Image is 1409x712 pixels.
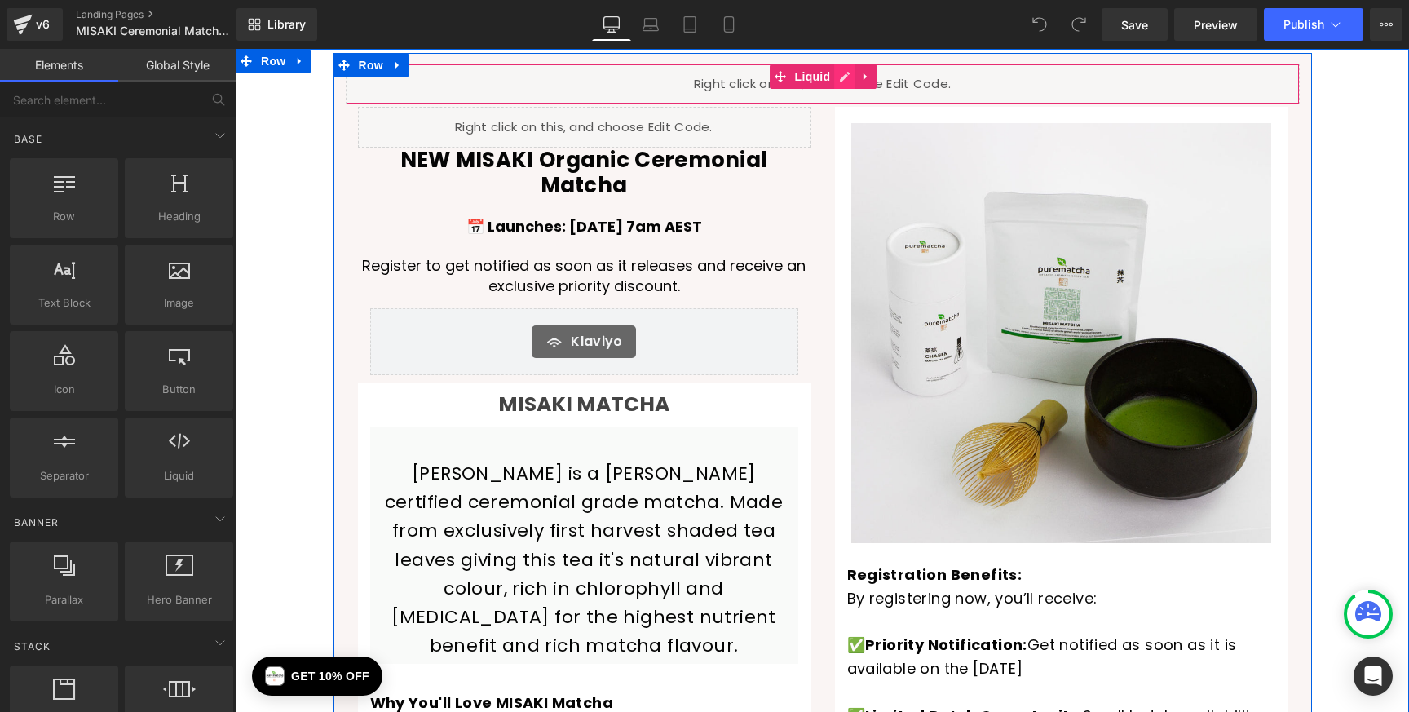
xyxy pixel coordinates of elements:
[629,657,847,677] strong: Limited Batch Opportunity:
[135,343,563,369] h2: MISAKI MATCHA
[130,591,228,608] span: Hero Banner
[612,585,1040,632] p: ✅ Get notified as soon as it is available on the [DATE]
[15,467,113,484] span: Separator
[267,17,306,32] span: Library
[629,586,792,606] strong: Priority Notification:
[12,131,44,147] span: Base
[612,515,787,536] strong: Registration Benefits:
[1023,8,1056,41] button: Undo
[15,208,113,225] span: Row
[620,15,641,40] a: Expand / Collapse
[122,206,575,247] h2: Register to get notified as soon as it releases and receive an exclusive priority discount.
[709,8,749,41] a: Mobile
[1264,8,1363,41] button: Publish
[135,643,378,664] span: Why You'll Love MISAKI Matcha
[76,24,232,38] span: MISAKI Ceremonial Matcha Registration Page
[12,515,60,530] span: Banner
[139,410,559,611] p: [PERSON_NAME] is a [PERSON_NAME] certified ceremonial grade matcha. Made from exclusively first h...
[12,639,52,654] span: Stack
[130,208,228,225] span: Heading
[33,14,53,35] div: v6
[118,49,236,82] a: Global Style
[130,467,228,484] span: Liquid
[592,8,631,41] a: Desktop
[7,8,63,41] a: v6
[15,591,113,608] span: Parallax
[1121,16,1148,33] span: Save
[670,8,709,41] a: Tablet
[1370,8,1402,41] button: More
[612,538,1040,562] p: By registering now, you’ll receive:
[1174,8,1257,41] a: Preview
[1062,8,1095,41] button: Redo
[236,8,317,41] a: New Library
[335,283,386,303] span: Klaviyo
[231,167,466,188] strong: 📅 Launches: [DATE] 7am AEST
[1194,16,1238,33] span: Preview
[119,4,152,29] span: Row
[29,617,49,637] img: Logo
[1354,657,1393,696] div: Open Intercom Messenger
[599,58,1052,511] img: Purematcha Japanese Matcha Tea Set Giveaway
[165,96,532,151] span: NEW MISAKI Organic Ceremonial Matcha
[76,8,263,21] a: Landing Pages
[555,15,599,40] span: Liquid
[130,294,228,312] span: Image
[631,8,670,41] a: Laptop
[130,381,228,398] span: Button
[15,294,113,312] span: Text Block
[1283,18,1324,31] span: Publish
[55,617,134,637] div: GET 10% OFF
[15,381,113,398] span: Icon
[152,4,173,29] a: Expand / Collapse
